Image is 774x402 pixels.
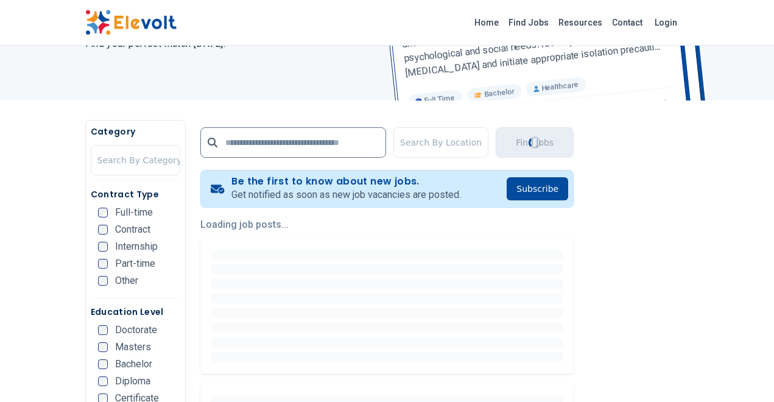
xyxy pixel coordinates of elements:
span: Other [115,276,138,286]
span: Diploma [115,376,150,386]
span: Part-time [115,259,155,269]
span: Internship [115,242,158,252]
input: Doctorate [98,325,108,335]
span: Bachelor [115,359,152,369]
div: Loading... [526,134,543,151]
span: Masters [115,342,151,352]
iframe: Chat Widget [713,344,774,402]
input: Internship [98,242,108,252]
span: Contract [115,225,150,234]
button: Find JobsLoading... [496,127,574,158]
a: Find Jobs [504,13,554,32]
a: Home [470,13,504,32]
input: Full-time [98,208,108,217]
img: Elevolt [85,10,177,35]
span: Doctorate [115,325,157,335]
span: Full-time [115,208,153,217]
a: Resources [554,13,607,32]
p: Loading job posts... [200,217,574,232]
input: Other [98,276,108,286]
input: Part-time [98,259,108,269]
h4: Be the first to know about new jobs. [231,175,461,188]
h5: Education Level [91,306,180,318]
input: Contract [98,225,108,234]
button: Subscribe [507,177,568,200]
input: Bachelor [98,359,108,369]
a: Contact [607,13,647,32]
h5: Contract Type [91,188,180,200]
input: Masters [98,342,108,352]
input: Diploma [98,376,108,386]
a: Login [647,10,684,35]
h5: Category [91,125,180,138]
p: Get notified as soon as new job vacancies are posted. [231,188,461,202]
